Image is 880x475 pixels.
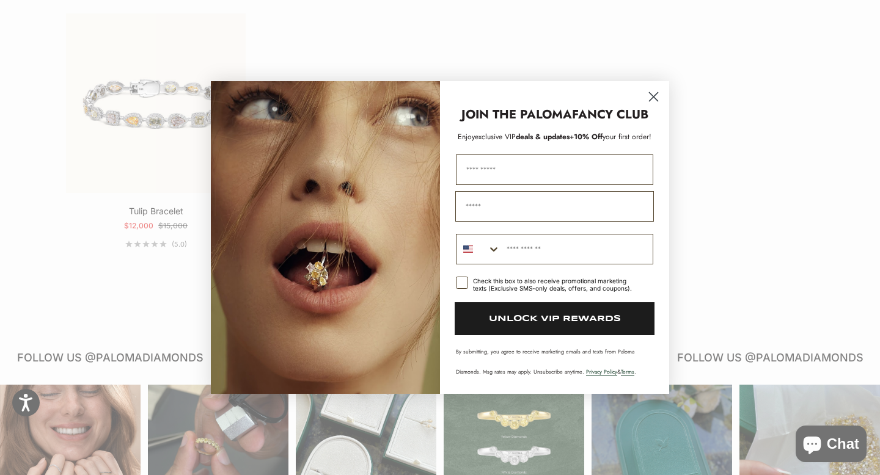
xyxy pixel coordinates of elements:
[621,368,634,375] a: Terms
[643,86,664,107] button: Close dialog
[473,277,639,292] div: Check this box to also receive promotional marketing texts (Exclusive SMS-only deals, offers, and...
[463,244,473,254] img: United States
[572,106,648,123] strong: FANCY CLUB
[586,368,636,375] span: & .
[574,131,603,142] span: 10% Off
[456,154,653,185] input: First Name
[475,131,570,142] span: deals & updates
[458,131,475,142] span: Enjoy
[461,106,572,123] strong: JOIN THE PALOMA
[475,131,516,142] span: exclusive VIP
[211,81,440,394] img: Loading...
[456,347,653,375] p: By submitting, you agree to receive marketing emails and texts from Paloma Diamonds. Msg rates ma...
[570,131,651,142] span: + your first order!
[586,368,617,375] a: Privacy Policy
[501,234,653,264] input: Phone Number
[455,302,654,335] button: UNLOCK VIP REWARDS
[455,191,654,222] input: Email
[457,234,501,264] button: Search Countries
